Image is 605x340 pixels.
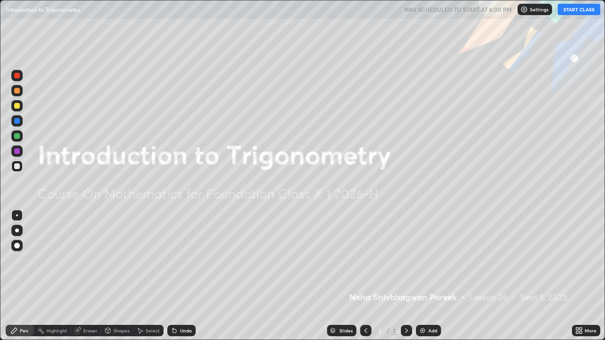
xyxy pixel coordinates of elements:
[391,326,397,335] div: 2
[404,5,512,14] h5: WAS SCHEDULED TO START AT 6:00 PM
[375,328,385,333] div: 2
[585,328,596,333] div: More
[146,328,160,333] div: Select
[113,328,130,333] div: Shapes
[530,7,548,12] p: Settings
[419,327,426,334] img: add-slide-button
[428,328,437,333] div: Add
[83,328,97,333] div: Eraser
[6,6,80,13] p: Introduction to Trigonometry
[520,6,528,13] img: class-settings-icons
[46,328,67,333] div: Highlight
[339,328,353,333] div: Slides
[558,4,600,15] button: START CLASS
[20,328,28,333] div: Pen
[387,328,389,333] div: /
[180,328,192,333] div: Undo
